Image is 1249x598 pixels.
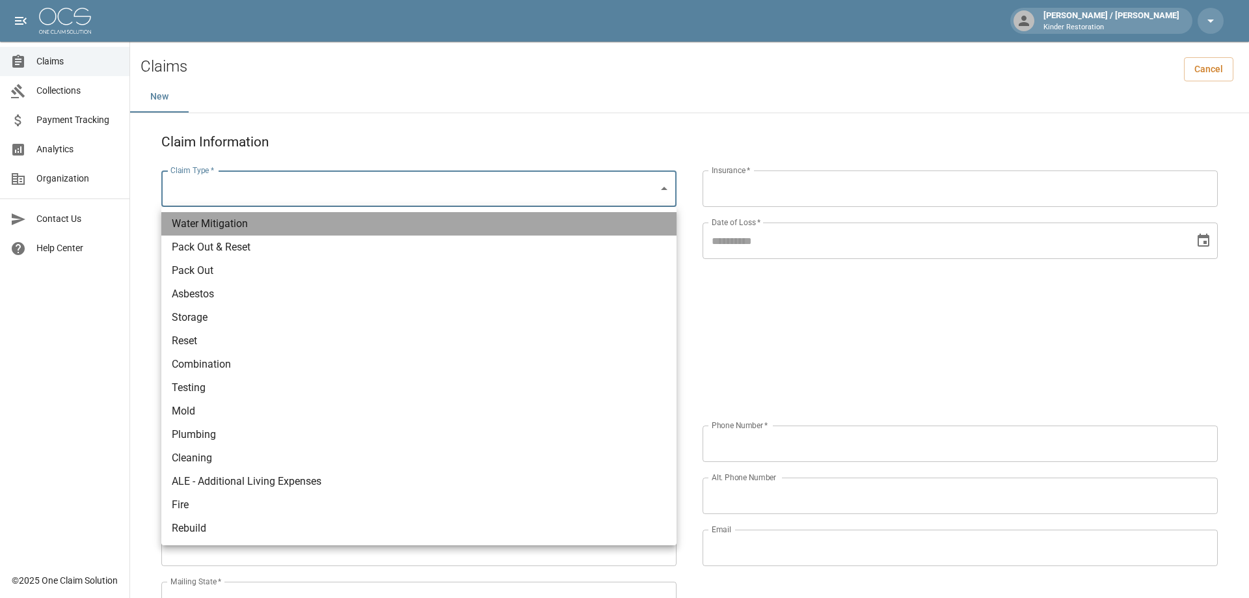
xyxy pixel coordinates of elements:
[161,446,677,470] li: Cleaning
[161,470,677,493] li: ALE - Additional Living Expenses
[161,517,677,540] li: Rebuild
[161,236,677,259] li: Pack Out & Reset
[161,329,677,353] li: Reset
[161,306,677,329] li: Storage
[161,400,677,423] li: Mold
[161,212,677,236] li: Water Mitigation
[161,259,677,282] li: Pack Out
[161,376,677,400] li: Testing
[161,282,677,306] li: Asbestos
[161,423,677,446] li: Plumbing
[161,493,677,517] li: Fire
[161,353,677,376] li: Combination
